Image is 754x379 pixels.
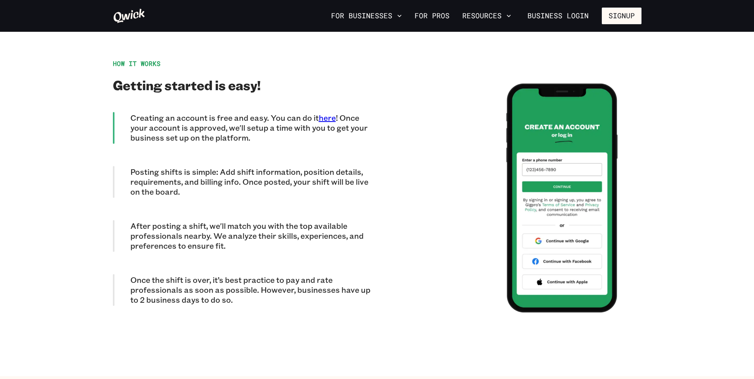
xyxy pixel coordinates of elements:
[113,77,377,93] h2: Getting started is easy!
[130,167,377,197] p: Posting shifts is simple: Add shift information, position details, requirements, and billing info...
[506,83,618,313] img: Step 1: Create an Business account
[113,220,377,252] div: After posting a shift, we'll match you with the top available professionals nearby. We analyze th...
[328,9,405,23] button: For Businesses
[411,9,453,23] a: For Pros
[130,275,377,305] p: Once the shift is over, it’s best practice to pay and rate professionals as soon as possible. How...
[113,60,377,68] div: HOW IT WORKS
[130,221,377,251] p: After posting a shift, we'll match you with the top available professionals nearby. We analyze th...
[113,166,377,198] div: Posting shifts is simple: Add shift information, position details, requirements, and billing info...
[602,8,642,24] button: Signup
[130,113,377,143] p: Creating an account is free and easy. You can do it ! Once your account is approved, we'll setup ...
[113,112,377,144] div: Creating an account is free and easy. You can do ithere! Once your account is approved, we'll set...
[459,9,514,23] button: Resources
[521,8,595,24] a: Business Login
[113,274,377,306] div: Once the shift is over, it’s best practice to pay and rate professionals as soon as possible. How...
[319,112,336,123] a: here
